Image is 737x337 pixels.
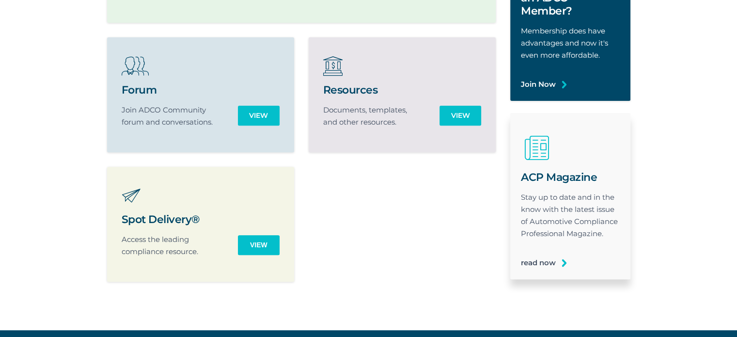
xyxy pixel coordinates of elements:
h2: Spot Delivery® [122,213,218,226]
a: read now [521,257,556,269]
a: View [439,106,481,126]
p: Membership does have advantages and now it's even more affordable. [521,25,620,61]
input: View [238,235,280,255]
p: Join ADCO Community forum and conversations. [122,104,218,128]
a: Join Now [521,78,556,90]
p: Stay up to date and in the know with the latest issue of Automotive Compliance Professional Magaz... [521,191,620,240]
h2: ACP Magazine [521,171,620,184]
p: Access the leading compliance resource. [122,233,218,257]
a: View [238,106,280,126]
p: Documents, templates, and other resources. [323,104,419,128]
h2: Forum [122,83,218,96]
h2: Resources [323,83,419,96]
